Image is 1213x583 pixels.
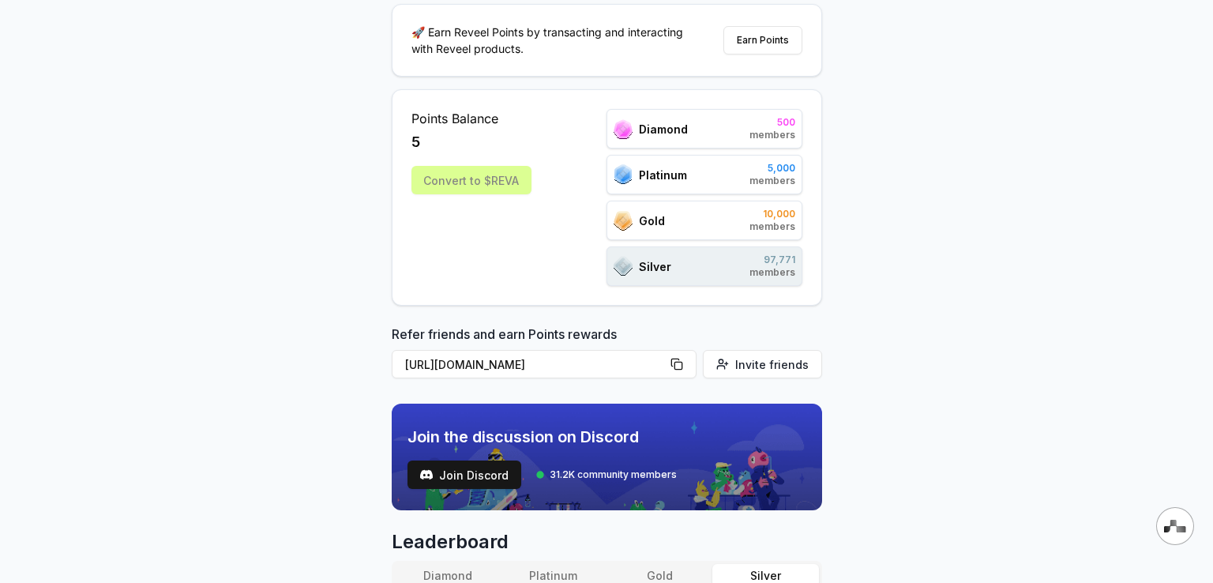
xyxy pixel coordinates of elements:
span: Invite friends [735,356,809,373]
span: members [749,129,795,141]
span: Silver [639,258,671,275]
span: Gold [639,213,665,229]
span: 31.2K community members [550,468,677,481]
span: members [749,266,795,279]
span: members [749,220,795,233]
a: testJoin Discord [407,461,521,489]
button: Earn Points [723,26,802,55]
img: svg+xml,%3Csvg%20xmlns%3D%22http%3A%2F%2Fwww.w3.org%2F2000%2Fsvg%22%20width%3D%2228%22%20height%3... [1164,520,1186,532]
p: 🚀 Earn Reveel Points by transacting and interacting with Reveel products. [411,24,696,57]
span: 10,000 [749,208,795,220]
span: Diamond [639,121,688,137]
img: ranks_icon [614,256,633,276]
button: Join Discord [407,461,521,489]
img: discord_banner [392,404,822,510]
span: 5,000 [749,162,795,175]
span: 5 [411,131,420,153]
img: test [420,468,433,481]
span: members [749,175,795,187]
img: ranks_icon [614,211,633,231]
div: Refer friends and earn Points rewards [392,325,822,385]
button: [URL][DOMAIN_NAME] [392,350,697,378]
img: ranks_icon [614,164,633,185]
img: ranks_icon [614,119,633,139]
span: 500 [749,116,795,129]
span: Platinum [639,167,687,183]
span: Points Balance [411,109,531,128]
button: Invite friends [703,350,822,378]
span: 97,771 [749,254,795,266]
span: Join the discussion on Discord [407,426,677,448]
span: Leaderboard [392,529,822,555]
span: Join Discord [439,467,509,483]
